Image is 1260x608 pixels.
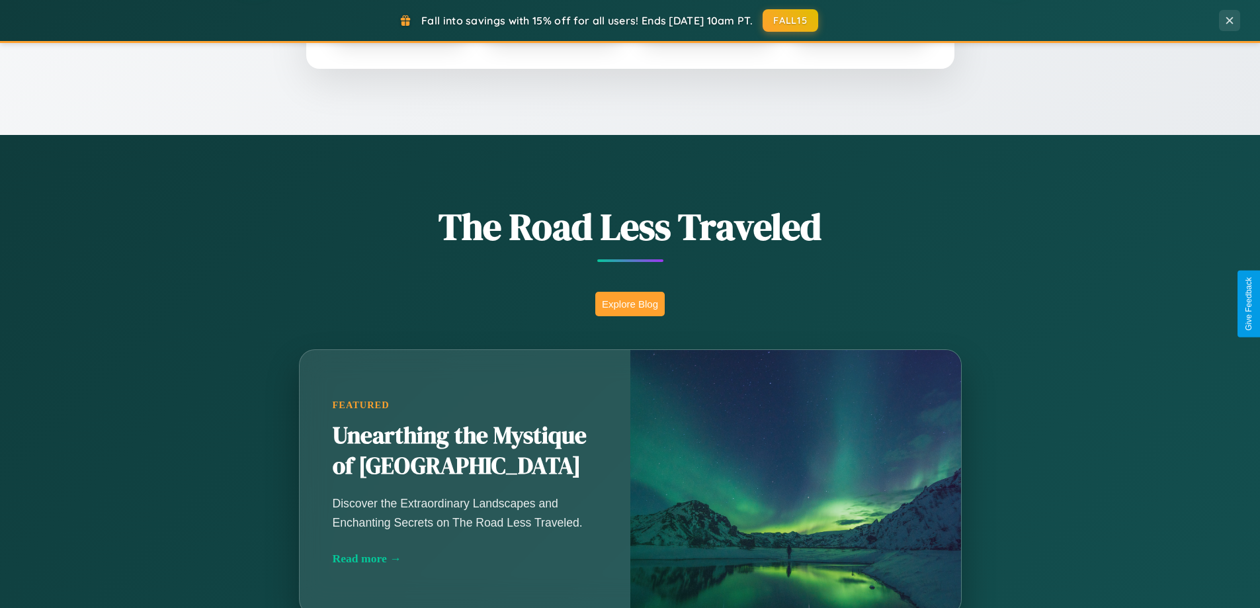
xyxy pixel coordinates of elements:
div: Read more → [333,552,597,566]
span: Fall into savings with 15% off for all users! Ends [DATE] 10am PT. [421,14,753,27]
div: Featured [333,400,597,411]
h1: The Road Less Traveled [233,201,1027,252]
p: Discover the Extraordinary Landscapes and Enchanting Secrets on The Road Less Traveled. [333,494,597,531]
button: FALL15 [763,9,818,32]
button: Explore Blog [595,292,665,316]
div: Give Feedback [1244,277,1253,331]
h2: Unearthing the Mystique of [GEOGRAPHIC_DATA] [333,421,597,482]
